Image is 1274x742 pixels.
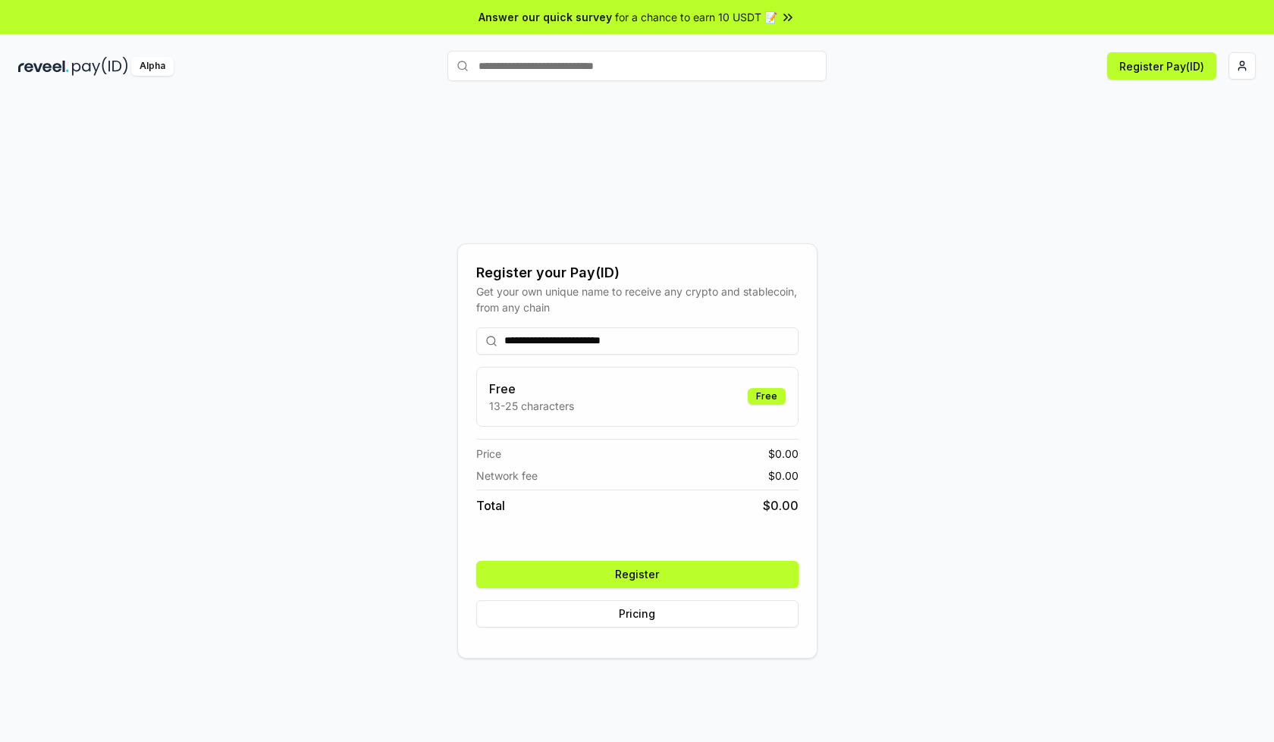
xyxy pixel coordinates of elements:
span: for a chance to earn 10 USDT 📝 [615,9,777,25]
span: Answer our quick survey [479,9,612,25]
div: Get your own unique name to receive any crypto and stablecoin, from any chain [476,283,799,315]
h3: Free [489,380,574,398]
button: Register Pay(ID) [1107,52,1216,80]
img: pay_id [72,57,128,76]
p: 13-25 characters [489,398,574,414]
button: Register [476,561,799,588]
span: Price [476,446,501,462]
span: $ 0.00 [768,446,799,462]
div: Register your Pay(ID) [476,262,799,283]
span: $ 0.00 [763,496,799,515]
div: Alpha [131,57,174,76]
button: Pricing [476,600,799,628]
div: Free [748,388,786,405]
span: Network fee [476,468,538,484]
img: reveel_dark [18,57,69,76]
span: Total [476,496,505,515]
span: $ 0.00 [768,468,799,484]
